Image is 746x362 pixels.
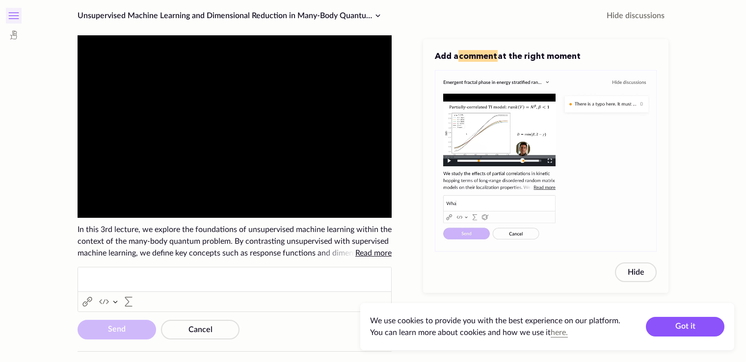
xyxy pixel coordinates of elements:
button: Got it [646,317,724,336]
button: Send [78,320,156,339]
div: Video Player [78,35,392,218]
button: Hide [615,262,657,282]
span: We use cookies to provide you with the best experience on our platform. You can learn more about ... [370,317,620,336]
span: comment [458,50,498,62]
a: here. [551,329,568,336]
h3: Add a at the right moment [435,50,657,62]
button: Unsupervised Machine Learning and Dimensional Reduction in Many-Body Quantum Systems [74,8,388,24]
span: Unsupervised Machine Learning and Dimensional Reduction in Many-Body Quantum Systems [78,12,403,20]
span: In this 3rd lecture, we explore the foundations of unsupervised machine learning within the conte... [78,224,392,259]
span: Cancel [188,326,213,334]
button: Cancel [161,320,240,339]
span: Read more [355,249,392,257]
span: Hide discussions [607,10,665,22]
span: Send [108,325,126,333]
